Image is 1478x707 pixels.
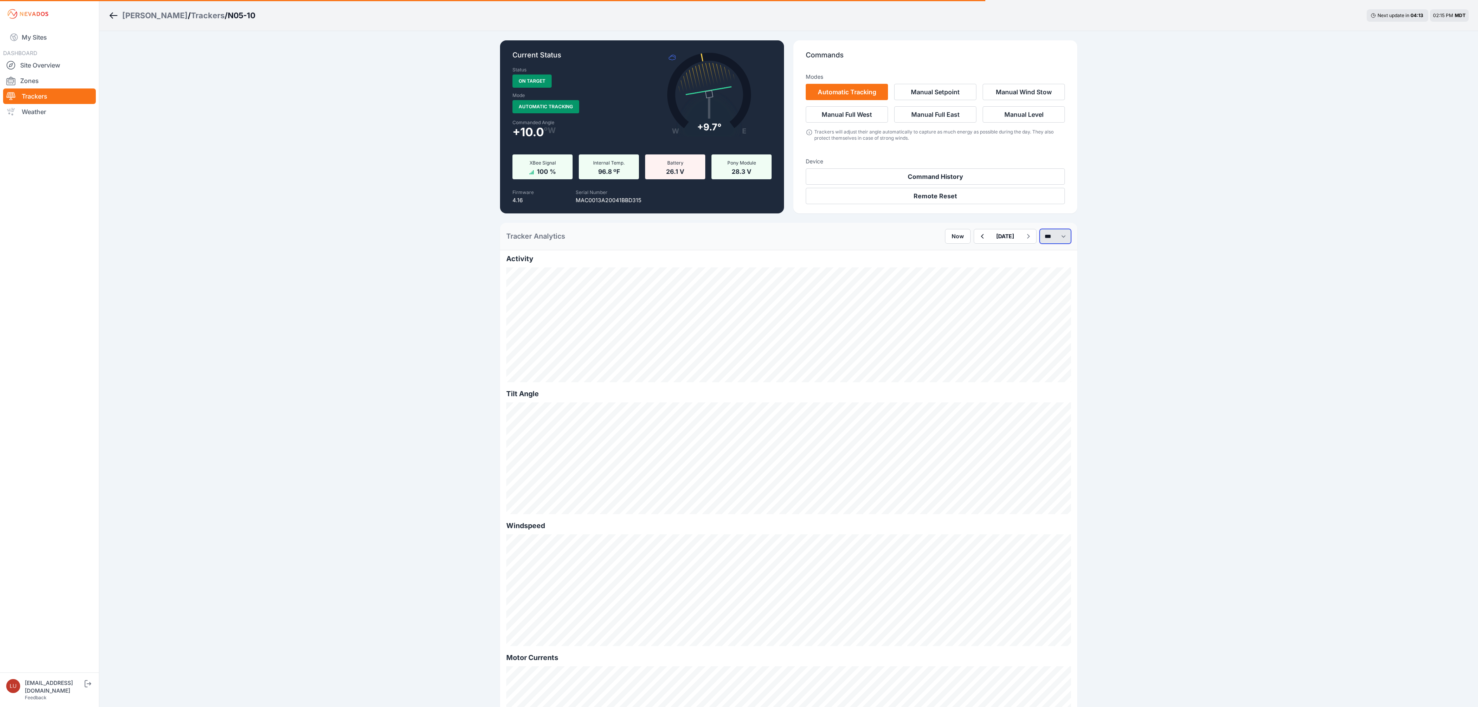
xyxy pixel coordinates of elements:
[512,189,534,195] label: Firmware
[806,106,888,123] button: Manual Full West
[990,229,1020,243] button: [DATE]
[3,28,96,47] a: My Sites
[506,253,1071,264] h2: Activity
[576,196,641,204] p: MAC0013A20041BBD315
[506,652,1071,663] h2: Motor Currents
[3,73,96,88] a: Zones
[109,5,255,26] nav: Breadcrumb
[806,84,888,100] button: Automatic Tracking
[1411,12,1424,19] div: 04 : 13
[667,160,684,166] span: Battery
[512,92,525,99] label: Mode
[806,188,1065,204] button: Remote Reset
[544,127,556,133] span: º W
[1433,12,1453,18] span: 02:15 PM
[732,166,751,175] span: 28.3 V
[1378,12,1409,18] span: Next update in
[530,160,556,166] span: XBee Signal
[593,160,625,166] span: Internal Temp.
[512,127,544,137] span: + 10.0
[894,84,976,100] button: Manual Setpoint
[697,121,722,133] div: + 9.7°
[3,88,96,104] a: Trackers
[983,106,1065,123] button: Manual Level
[228,10,255,21] h3: N05-10
[3,57,96,73] a: Site Overview
[806,73,823,81] h3: Modes
[512,120,637,126] label: Commanded Angle
[806,168,1065,185] button: Command History
[122,10,188,21] a: [PERSON_NAME]
[576,189,607,195] label: Serial Number
[1455,12,1466,18] span: MDT
[945,229,971,244] button: Now
[894,106,976,123] button: Manual Full East
[191,10,225,21] a: Trackers
[598,166,620,175] span: 96.8 ºF
[512,67,526,73] label: Status
[806,158,1065,165] h3: Device
[512,50,772,67] p: Current Status
[814,129,1065,141] div: Trackers will adjust their angle automatically to capture as much energy as possible during the d...
[727,160,756,166] span: Pony Module
[3,50,37,56] span: DASHBOARD
[25,695,47,700] a: Feedback
[25,679,83,695] div: [EMAIL_ADDRESS][DOMAIN_NAME]
[188,10,191,21] span: /
[537,166,556,175] span: 100 %
[6,679,20,693] img: luke.beaumont@nevados.solar
[512,100,579,113] span: Automatic Tracking
[512,75,552,88] span: On Target
[666,166,684,175] span: 26.1 V
[512,196,534,204] p: 4.16
[6,8,50,20] img: Nevados
[506,388,1071,399] h2: Tilt Angle
[806,50,1065,67] p: Commands
[506,520,1071,531] h2: Windspeed
[506,231,565,242] h2: Tracker Analytics
[3,104,96,120] a: Weather
[983,84,1065,100] button: Manual Wind Stow
[225,10,228,21] span: /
